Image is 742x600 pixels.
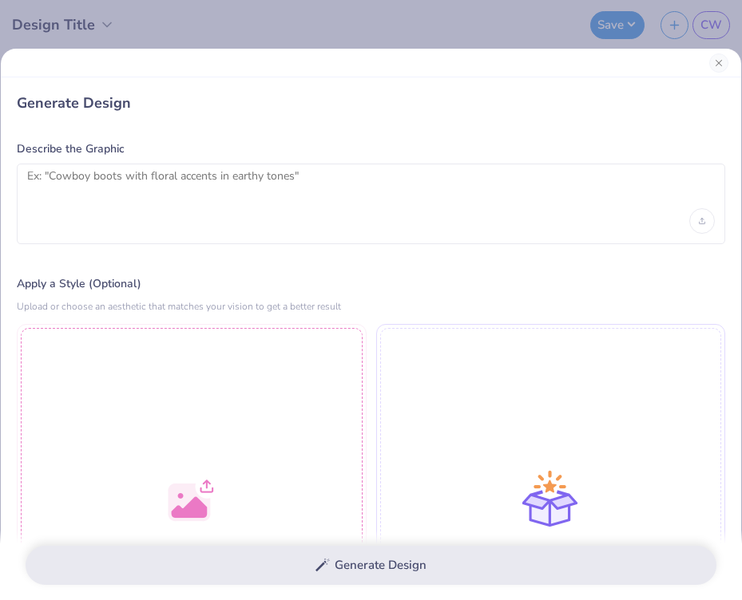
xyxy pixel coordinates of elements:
[689,208,715,234] div: Upload image
[17,141,725,157] label: Describe the Graphic
[709,53,728,73] button: Close
[17,93,725,112] div: Generate Design
[17,276,725,292] label: Apply a Style (Optional)
[17,298,725,314] div: Upload or choose an aesthetic that matches your vision to get a better result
